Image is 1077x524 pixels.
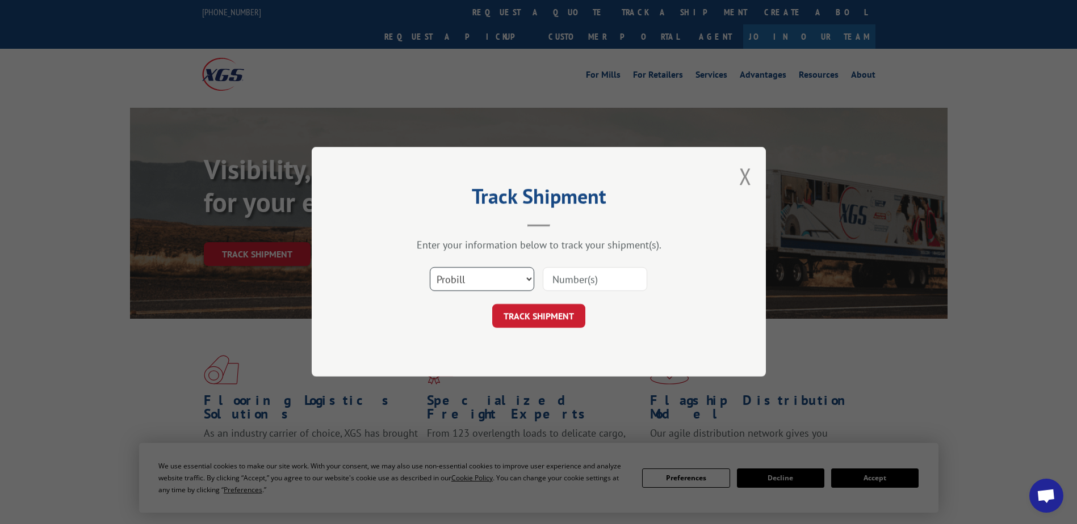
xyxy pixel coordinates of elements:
button: Close modal [739,161,752,191]
h2: Track Shipment [368,188,709,210]
button: TRACK SHIPMENT [492,305,585,328]
div: Open chat [1029,479,1063,513]
input: Number(s) [543,268,647,291]
div: Enter your information below to track your shipment(s). [368,239,709,252]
